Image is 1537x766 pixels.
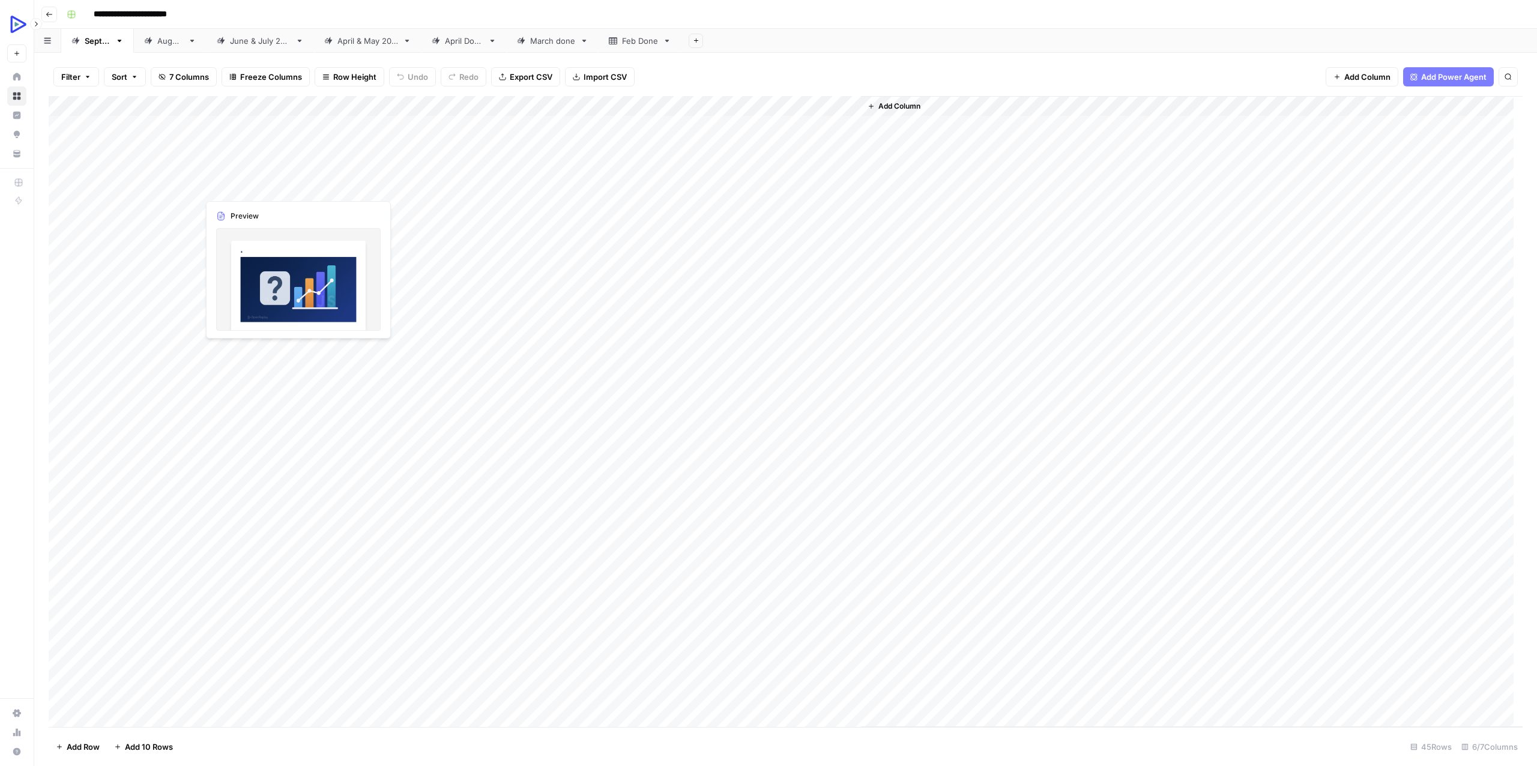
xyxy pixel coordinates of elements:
[878,101,920,112] span: Add Column
[7,723,26,742] a: Usage
[337,35,398,47] div: [DATE] & [DATE]
[104,67,146,86] button: Sort
[1457,737,1523,756] div: 6/7 Columns
[7,14,29,35] img: OpenReplay Logo
[863,98,925,114] button: Add Column
[491,67,560,86] button: Export CSV
[7,86,26,106] a: Browse
[7,742,26,761] button: Help + Support
[421,29,507,53] a: April Done
[107,737,180,756] button: Add 10 Rows
[565,67,635,86] button: Import CSV
[112,71,127,83] span: Sort
[441,67,486,86] button: Redo
[157,35,183,47] div: [DATE]
[53,67,99,86] button: Filter
[7,10,26,40] button: Workspace: OpenReplay
[134,29,207,53] a: [DATE]
[445,35,483,47] div: April Done
[7,67,26,86] a: Home
[207,29,314,53] a: [DATE] & [DATE]
[7,144,26,163] a: Your Data
[599,29,681,53] a: Feb Done
[151,67,217,86] button: 7 Columns
[1326,67,1398,86] button: Add Column
[7,704,26,723] a: Settings
[315,67,384,86] button: Row Height
[85,35,110,47] div: [DATE]
[459,71,479,83] span: Redo
[584,71,627,83] span: Import CSV
[1344,71,1391,83] span: Add Column
[408,71,428,83] span: Undo
[67,741,100,753] span: Add Row
[510,71,552,83] span: Export CSV
[61,71,80,83] span: Filter
[230,35,291,47] div: [DATE] & [DATE]
[125,741,173,753] span: Add 10 Rows
[169,71,209,83] span: 7 Columns
[1421,71,1487,83] span: Add Power Agent
[49,737,107,756] button: Add Row
[389,67,436,86] button: Undo
[1403,67,1494,86] button: Add Power Agent
[61,29,134,53] a: [DATE]
[7,106,26,125] a: Insights
[314,29,421,53] a: [DATE] & [DATE]
[222,67,310,86] button: Freeze Columns
[333,71,376,83] span: Row Height
[530,35,575,47] div: March done
[1406,737,1457,756] div: 45 Rows
[240,71,302,83] span: Freeze Columns
[7,125,26,144] a: Opportunities
[507,29,599,53] a: March done
[622,35,658,47] div: Feb Done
